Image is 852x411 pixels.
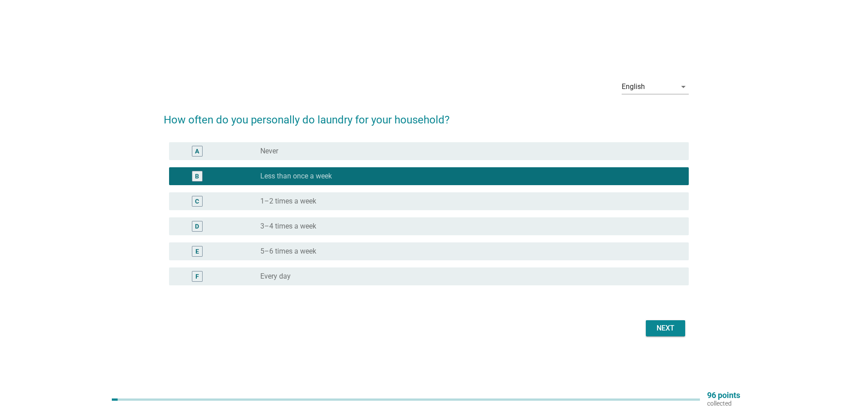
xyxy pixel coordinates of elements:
[260,247,316,256] label: 5–6 times a week
[195,171,199,181] div: B
[707,391,740,399] p: 96 points
[195,246,199,256] div: E
[646,320,685,336] button: Next
[195,146,199,156] div: A
[260,272,291,281] label: Every day
[707,399,740,407] p: collected
[678,81,689,92] i: arrow_drop_down
[622,83,645,91] div: English
[653,323,678,334] div: Next
[260,197,316,206] label: 1–2 times a week
[260,172,332,181] label: Less than once a week
[195,221,199,231] div: D
[260,147,278,156] label: Never
[164,103,689,128] h2: How often do you personally do laundry for your household?
[195,271,199,281] div: F
[260,222,316,231] label: 3–4 times a week
[195,196,199,206] div: C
